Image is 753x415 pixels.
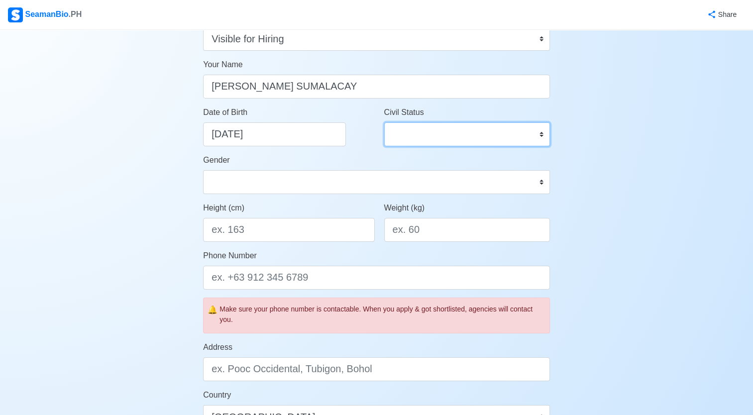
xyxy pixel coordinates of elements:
[219,304,545,325] div: Make sure your phone number is contactable. When you apply & got shortlisted, agencies will conta...
[203,357,550,381] input: ex. Pooc Occidental, Tubigon, Bohol
[8,7,82,22] div: SeamanBio
[203,251,257,260] span: Phone Number
[203,106,247,118] label: Date of Birth
[208,304,217,316] span: caution
[203,343,232,351] span: Address
[203,389,231,401] label: Country
[203,218,374,242] input: ex. 163
[203,75,550,99] input: Type your name
[384,204,425,212] span: Weight (kg)
[697,5,745,24] button: Share
[384,218,550,242] input: ex. 60
[8,7,23,22] img: Logo
[384,106,424,118] label: Civil Status
[203,266,550,290] input: ex. +63 912 345 6789
[203,60,242,69] span: Your Name
[203,154,229,166] label: Gender
[203,204,244,212] span: Height (cm)
[69,10,82,18] span: .PH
